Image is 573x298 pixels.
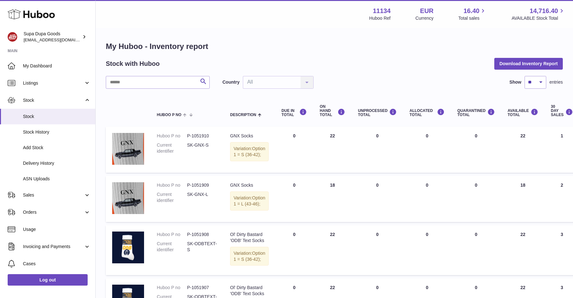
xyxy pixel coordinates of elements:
[352,127,403,173] td: 0
[475,285,477,290] span: 0
[501,176,545,222] td: 18
[352,225,403,275] td: 0
[106,59,160,68] h2: Stock with Huboo
[494,58,563,69] button: Download Inventory Report
[530,7,558,15] span: 14,716.40
[187,232,217,238] dd: P-1051908
[187,133,217,139] dd: P-1051910
[403,225,451,275] td: 0
[112,182,144,214] img: product image
[230,285,269,297] div: Ol' Dirty Bastard 'ODB' Text Socks
[157,285,187,291] dt: Huboo P no
[157,113,181,117] span: Huboo P no
[187,182,217,188] dd: P-1051909
[458,7,487,21] a: 16.40 Total sales
[8,32,17,42] img: hello@slayalldayofficial.com
[23,176,91,182] span: ASN Uploads
[23,209,84,215] span: Orders
[275,127,313,173] td: 0
[475,133,477,138] span: 0
[8,274,88,286] a: Log out
[230,247,269,266] div: Variation:
[313,127,352,173] td: 22
[23,226,91,232] span: Usage
[420,7,433,15] strong: EUR
[501,127,545,173] td: 22
[187,191,217,204] dd: SK-GNX-L
[275,176,313,222] td: 0
[458,15,487,21] span: Total sales
[508,108,538,117] div: AVAILABLE Total
[234,251,265,262] span: Option 1 = S (36-42);
[157,182,187,188] dt: Huboo P no
[24,31,81,43] div: Supa Dupa Goods
[352,176,403,222] td: 0
[23,114,91,120] span: Stock
[23,261,91,267] span: Cases
[313,225,352,275] td: 22
[23,129,91,135] span: Stock History
[230,191,269,211] div: Variation:
[281,108,307,117] div: DUE IN TOTAL
[416,15,434,21] div: Currency
[511,15,565,21] span: AVAILABLE Stock Total
[403,127,451,173] td: 0
[187,285,217,291] dd: P-1051907
[313,176,352,222] td: 18
[457,108,495,117] div: QUARANTINED Total
[549,79,563,85] span: entries
[106,41,563,52] h1: My Huboo - Inventory report
[463,7,479,15] span: 16.40
[157,232,187,238] dt: Huboo P no
[23,63,91,69] span: My Dashboard
[23,244,84,250] span: Invoicing and Payments
[23,97,84,103] span: Stock
[403,176,451,222] td: 0
[187,241,217,253] dd: SK-ODBTEXT-S
[23,160,91,166] span: Delivery History
[187,142,217,154] dd: SK-GNX-S
[551,105,573,117] div: 30 DAY SALES
[475,183,477,188] span: 0
[157,133,187,139] dt: Huboo P no
[320,105,345,117] div: ON HAND Total
[112,232,144,263] img: product image
[510,79,521,85] label: Show
[234,146,265,157] span: Option 1 = S (36-42);
[358,108,397,117] div: UNPROCESSED Total
[373,7,391,15] strong: 11134
[157,142,187,154] dt: Current identifier
[275,225,313,275] td: 0
[222,79,240,85] label: Country
[234,195,265,206] span: Option 1 = L (43-46);
[157,241,187,253] dt: Current identifier
[369,15,391,21] div: Huboo Ref
[230,232,269,244] div: Ol' Dirty Bastard 'ODB' Text Socks
[230,133,269,139] div: GNX Socks
[511,7,565,21] a: 14,716.40 AVAILABLE Stock Total
[230,182,269,188] div: GNX Socks
[23,192,84,198] span: Sales
[157,191,187,204] dt: Current identifier
[410,108,445,117] div: ALLOCATED Total
[475,232,477,237] span: 0
[23,80,84,86] span: Listings
[230,113,256,117] span: Description
[501,225,545,275] td: 22
[112,133,144,165] img: product image
[24,37,94,42] span: [EMAIL_ADDRESS][DOMAIN_NAME]
[23,145,91,151] span: Add Stock
[230,142,269,161] div: Variation:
